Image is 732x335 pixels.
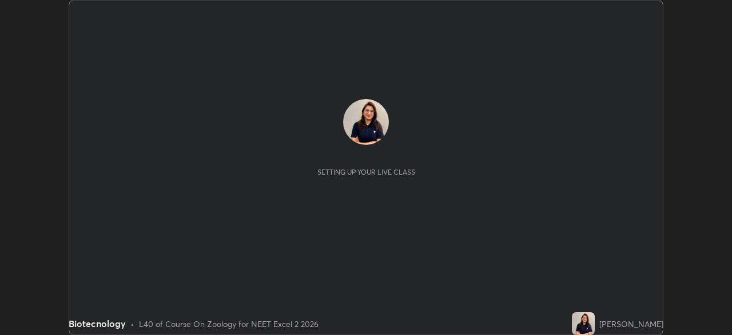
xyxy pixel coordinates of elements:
[343,99,389,145] img: 4633155fa3c54737ab0a61ccb5f4d88b.jpg
[139,318,319,330] div: L40 of Course On Zoology for NEET Excel 2 2026
[317,168,415,176] div: Setting up your live class
[572,312,595,335] img: 4633155fa3c54737ab0a61ccb5f4d88b.jpg
[69,317,126,330] div: Biotecnology
[130,318,134,330] div: •
[599,318,663,330] div: [PERSON_NAME]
